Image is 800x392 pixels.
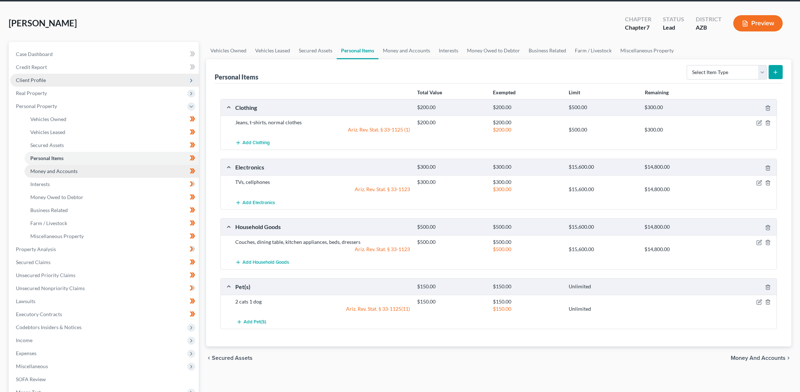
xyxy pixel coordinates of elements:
[10,308,199,321] a: Executory Contracts
[786,355,791,361] i: chevron_right
[414,298,489,305] div: $150.00
[489,186,565,193] div: $300.00
[489,119,565,126] div: $200.00
[489,283,565,290] div: $150.00
[696,15,722,23] div: District
[493,89,516,95] strong: Exempted
[30,181,50,187] span: Interests
[235,136,270,150] button: Add Clothing
[25,113,199,126] a: Vehicles Owned
[565,246,641,253] div: $15,600.00
[569,89,580,95] strong: Limit
[434,42,463,59] a: Interests
[235,315,267,329] button: Add Pet(s)
[25,165,199,178] a: Money and Accounts
[232,305,414,313] div: Ariz. Rev. Stat. § 33-1125(11)
[206,42,251,59] a: Vehicles Owned
[25,204,199,217] a: Business Related
[489,238,565,246] div: $500.00
[489,126,565,133] div: $200.00
[212,355,253,361] span: Secured Assets
[489,178,565,186] div: $300.00
[565,224,641,231] div: $15,600.00
[16,324,82,330] span: Codebtors Insiders & Notices
[30,142,64,148] span: Secured Assets
[25,230,199,243] a: Miscellaneous Property
[10,373,199,386] a: SOFA Review
[489,305,565,313] div: $150.00
[414,104,489,111] div: $200.00
[414,119,489,126] div: $200.00
[16,363,48,369] span: Miscellaneous
[10,295,199,308] a: Lawsuits
[337,42,379,59] a: Personal Items
[10,243,199,256] a: Property Analysis
[9,18,77,28] span: [PERSON_NAME]
[25,152,199,165] a: Personal Items
[663,23,684,32] div: Lead
[16,103,57,109] span: Personal Property
[232,246,414,253] div: Ariz. Rev. Stat. § 33-1123
[294,42,337,59] a: Secured Assets
[206,355,212,361] i: chevron_left
[251,42,294,59] a: Vehicles Leased
[30,194,83,200] span: Money Owed to Debtor
[625,15,651,23] div: Chapter
[565,283,641,290] div: Unlimited
[489,246,565,253] div: $500.00
[616,42,678,59] a: Miscellaneous Property
[641,224,717,231] div: $14,800.00
[242,200,275,206] span: Add Electronics
[30,207,68,213] span: Business Related
[489,224,565,231] div: $500.00
[235,256,289,269] button: Add Household Goods
[414,178,489,186] div: $300.00
[16,376,46,382] span: SOFA Review
[489,298,565,305] div: $150.00
[565,305,641,313] div: Unlimited
[16,246,56,252] span: Property Analysis
[16,272,75,278] span: Unsecured Priority Claims
[414,283,489,290] div: $150.00
[30,129,65,135] span: Vehicles Leased
[16,51,53,57] span: Case Dashboard
[242,259,289,265] span: Add Household Goods
[232,104,414,111] div: Clothing
[232,126,414,133] div: Ariz. Rev. Stat. § 33-1125 (1)
[379,42,434,59] a: Money and Accounts
[25,191,199,204] a: Money Owed to Debtor
[489,164,565,171] div: $300.00
[232,119,414,126] div: Jeans, t-shirts, normal clothes
[235,196,275,209] button: Add Electronics
[232,163,414,171] div: Electronics
[696,23,722,32] div: AZB
[571,42,616,59] a: Farm / Livestock
[625,23,651,32] div: Chapter
[232,223,414,231] div: Household Goods
[244,319,266,325] span: Add Pet(s)
[232,186,414,193] div: Ariz. Rev. Stat. § 33-1123
[16,285,85,291] span: Unsecured Nonpriority Claims
[733,15,783,31] button: Preview
[25,126,199,139] a: Vehicles Leased
[16,259,51,265] span: Secured Claims
[30,155,64,161] span: Personal Items
[206,355,253,361] button: chevron_left Secured Assets
[232,178,414,186] div: TVs, cellphones
[414,224,489,231] div: $500.00
[16,77,46,83] span: Client Profile
[565,126,641,133] div: $500.00
[414,164,489,171] div: $300.00
[30,233,84,239] span: Miscellaneous Property
[232,298,414,305] div: 2 cats 1 dog
[414,238,489,246] div: $500.00
[731,355,786,361] span: Money and Accounts
[16,298,35,304] span: Lawsuits
[25,178,199,191] a: Interests
[10,282,199,295] a: Unsecured Nonpriority Claims
[646,24,650,31] span: 7
[10,48,199,61] a: Case Dashboard
[232,238,414,246] div: Couches, dining table, kitchen appliances, beds, dressers
[16,64,47,70] span: Credit Report
[641,126,717,133] div: $300.00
